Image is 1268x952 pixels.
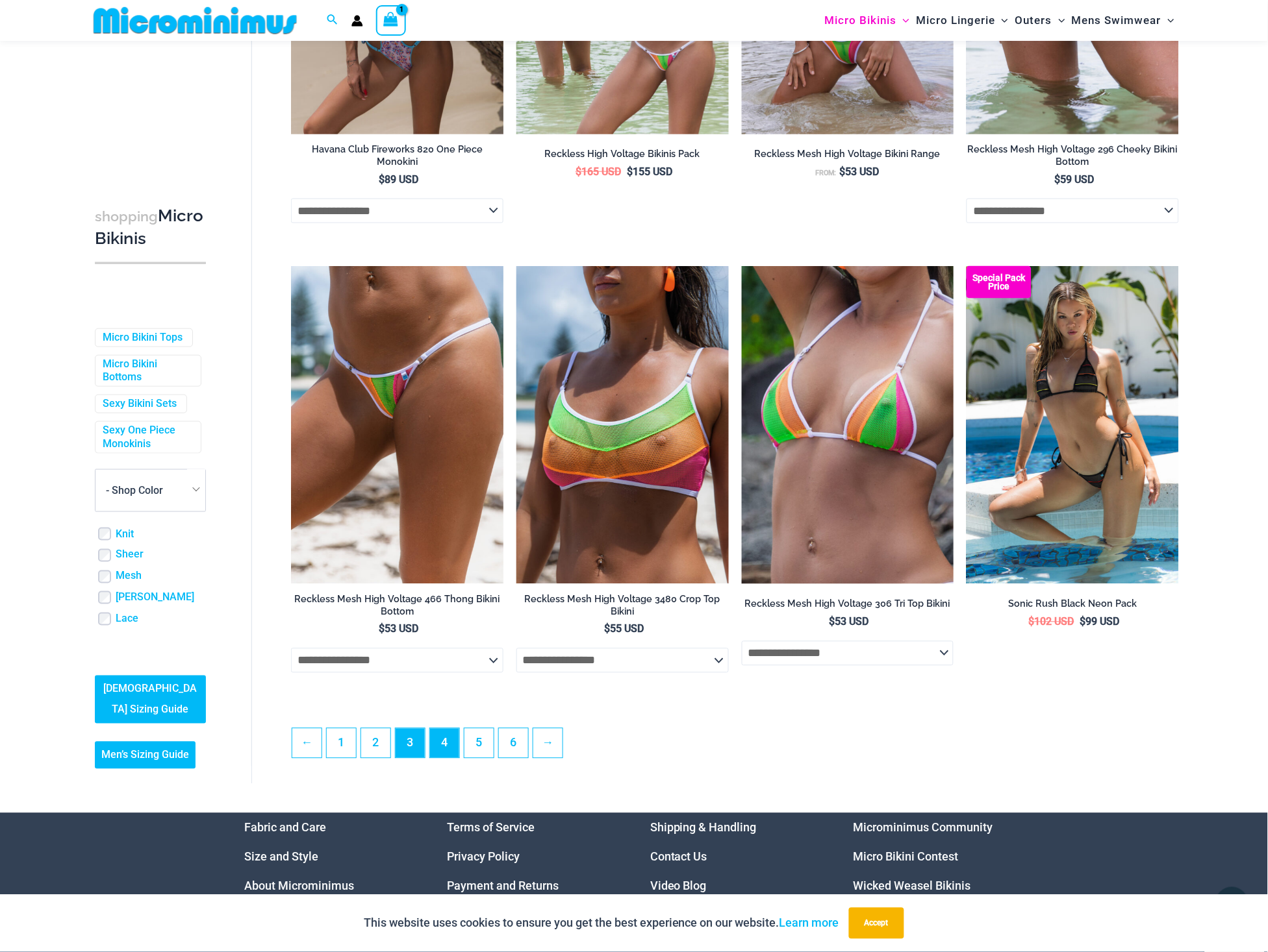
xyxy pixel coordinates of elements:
[854,850,959,864] a: Micro Bikini Contest
[103,424,191,451] a: Sexy One Piece Monokinis
[742,266,954,584] img: Reckless Mesh High Voltage 306 Tri Top 01
[116,570,142,583] a: Mesh
[95,676,206,724] a: [DEMOGRAPHIC_DATA] Sizing Guide
[1015,4,1052,37] span: Outers
[396,729,425,758] span: Page 3
[627,165,633,178] span: $
[1055,173,1061,186] span: $
[516,594,729,618] h2: Reckless Mesh High Voltage 3480 Crop Top Bikini
[516,594,729,623] a: Reckless Mesh High Voltage 3480 Crop Top Bikini
[291,728,1179,766] nav: Product Pagination
[742,148,954,165] a: Reckless Mesh High Voltage Bikini Range
[916,4,995,37] span: Micro Lingerie
[967,266,1179,584] img: Sonic Rush Black Neon 3278 Tri Top 4312 Thong Bikini 09
[967,598,1179,615] a: Sonic Rush Black Neon Pack
[819,2,1180,39] nav: Site Navigation
[821,4,913,37] a: Micro BikinisMenu ToggleMenu Toggle
[854,879,971,893] a: Wicked Weasel Bikinis
[499,729,528,758] a: Page 6
[967,274,1032,291] b: Special Pack Price
[576,165,581,178] span: $
[116,591,194,605] a: [PERSON_NAME]
[816,169,837,177] span: From:
[967,143,1179,167] h2: Reckless Mesh High Voltage 296 Cheeky Bikini Bottom
[1052,4,1065,37] span: Menu Toggle
[379,623,418,635] bdi: 53 USD
[103,330,183,344] a: Micro Bikini Tops
[840,165,880,178] bdi: 53 USD
[516,266,729,584] img: Reckless Mesh High Voltage 3480 Crop Top 01
[627,165,672,178] bdi: 155 USD
[824,4,896,37] span: Micro Bikinis
[1072,4,1161,37] span: Mens Swimwear
[780,916,839,930] a: Learn more
[854,821,993,835] a: Microminimus Community
[244,879,354,893] a: About Microminimus
[116,612,138,626] a: Lace
[379,173,385,186] span: $
[1161,4,1174,37] span: Menu Toggle
[448,850,520,864] a: Privacy Policy
[896,4,909,37] span: Menu Toggle
[516,148,729,165] a: Reckless High Voltage Bikinis Pack
[650,850,707,864] a: Contact Us
[244,821,326,835] a: Fabric and Care
[430,729,459,758] a: Page 4
[1080,616,1120,628] bdi: 99 USD
[967,598,1179,611] h2: Sonic Rush Black Neon Pack
[448,813,618,901] nav: Menu
[604,623,610,635] span: $
[244,813,415,901] aside: Footer Widget 1
[995,4,1008,37] span: Menu Toggle
[291,266,503,584] a: Reckless Mesh High Voltage 466 Thong 01Reckless Mesh High Voltage 3480 Crop Top 466 Thong 01Reckl...
[292,729,322,758] a: ←
[291,143,503,167] h2: Havana Club Fireworks 820 One Piece Monokini
[830,616,835,628] span: $
[1080,616,1086,628] span: $
[840,165,846,178] span: $
[1012,4,1069,37] a: OutersMenu ToggleMenu Toggle
[95,742,196,769] a: Men’s Sizing Guide
[291,266,503,584] img: Reckless Mesh High Voltage 466 Thong 01
[291,594,503,623] a: Reckless Mesh High Voltage 466 Thong Bikini Bottom
[650,813,821,901] nav: Menu
[327,729,356,758] a: Page 1
[967,266,1179,584] a: Sonic Rush Black Neon 3278 Tri Top 4312 Thong Bikini 09 Sonic Rush Black Neon 3278 Tri Top 4312 T...
[742,598,954,611] h2: Reckless Mesh High Voltage 306 Tri Top Bikini
[364,914,839,933] p: This website uses cookies to ensure you get the best experience on our website.
[291,143,503,173] a: Havana Club Fireworks 820 One Piece Monokini
[379,173,418,186] bdi: 89 USD
[742,148,954,160] h2: Reckless Mesh High Voltage Bikini Range
[448,879,559,893] a: Payment and Returns
[913,4,1011,37] a: Micro LingerieMenu ToggleMenu Toggle
[742,266,954,584] a: Reckless Mesh High Voltage 306 Tri Top 01Reckless Mesh High Voltage 306 Tri Top 466 Thong 04Reckl...
[650,813,821,901] aside: Footer Widget 3
[103,357,191,384] a: Micro Bikini Bottoms
[244,813,415,901] nav: Menu
[464,729,494,758] a: Page 5
[1069,4,1178,37] a: Mens SwimwearMenu ToggleMenu Toggle
[830,616,869,628] bdi: 53 USD
[1029,616,1074,628] bdi: 102 USD
[88,6,302,35] img: MM SHOP LOGO FLAT
[854,813,1024,901] aside: Footer Widget 4
[650,879,707,893] a: Video Blog
[1029,616,1035,628] span: $
[106,484,163,496] span: - Shop Color
[379,623,385,635] span: $
[95,469,205,511] span: - Shop Color
[361,729,390,758] a: Page 2
[291,594,503,618] h2: Reckless Mesh High Voltage 466 Thong Bikini Bottom
[103,397,177,411] a: Sexy Bikini Sets
[116,548,144,562] a: Sheer
[327,12,338,29] a: Search icon link
[95,204,206,249] h3: Micro Bikinis
[448,821,535,835] a: Terms of Service
[516,266,729,584] a: Reckless Mesh High Voltage 3480 Crop Top 01Reckless Mesh High Voltage 3480 Crop Top 02Reckless Me...
[849,908,904,939] button: Accept
[376,5,406,35] a: View Shopping Cart, 1 items
[650,821,757,835] a: Shipping & Handling
[95,208,158,224] span: shopping
[448,813,618,901] aside: Footer Widget 2
[351,15,363,27] a: Account icon link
